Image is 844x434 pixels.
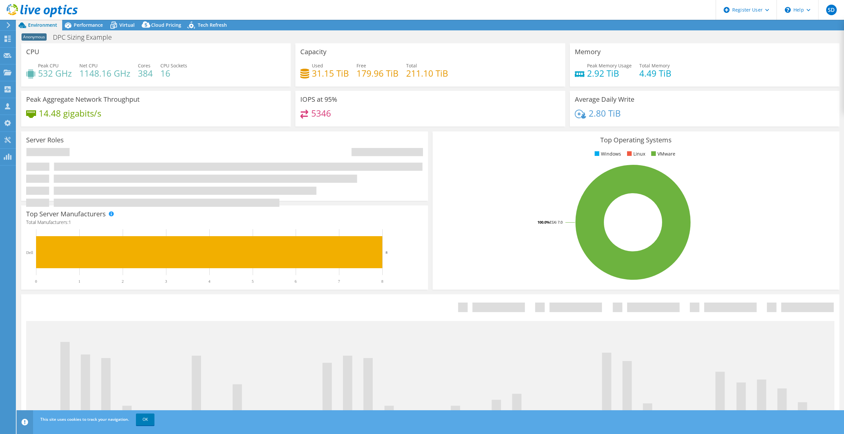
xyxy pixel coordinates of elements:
[26,96,140,103] h3: Peak Aggregate Network Throughput
[208,279,210,284] text: 4
[312,70,349,77] h4: 31.15 TiB
[160,70,187,77] h4: 16
[639,62,670,69] span: Total Memory
[381,279,383,284] text: 8
[338,279,340,284] text: 7
[26,210,106,218] h3: Top Server Manufacturers
[21,33,47,41] span: Anonymous
[38,62,59,69] span: Peak CPU
[160,62,187,69] span: CPU Sockets
[300,48,326,55] h3: Capacity
[74,22,103,28] span: Performance
[78,279,80,284] text: 1
[295,279,297,284] text: 6
[625,150,645,158] li: Linux
[28,22,57,28] span: Environment
[40,416,129,422] span: This site uses cookies to track your navigation.
[151,22,181,28] span: Cloud Pricing
[79,62,98,69] span: Net CPU
[575,48,601,55] h3: Memory
[26,136,64,144] h3: Server Roles
[26,250,33,255] text: Dell
[165,279,167,284] text: 3
[406,70,448,77] h4: 211.10 TiB
[39,110,101,117] h4: 14.48 gigabits/s
[589,110,621,117] h4: 2.80 TiB
[406,62,417,69] span: Total
[826,5,837,15] span: SD
[357,70,399,77] h4: 179.96 TiB
[198,22,227,28] span: Tech Refresh
[357,62,366,69] span: Free
[26,219,423,226] h4: Total Manufacturers:
[38,70,72,77] h4: 532 GHz
[138,62,150,69] span: Cores
[537,220,550,225] tspan: 100.0%
[550,220,563,225] tspan: ESXi 7.0
[300,96,337,103] h3: IOPS at 95%
[252,279,254,284] text: 5
[138,70,153,77] h4: 384
[35,279,37,284] text: 0
[785,7,791,13] svg: \n
[593,150,621,158] li: Windows
[26,48,39,55] h3: CPU
[79,70,130,77] h4: 1148.16 GHz
[68,219,71,225] span: 1
[587,70,632,77] h4: 2.92 TiB
[311,110,331,117] h4: 5346
[639,70,671,77] h4: 4.49 TiB
[119,22,135,28] span: Virtual
[50,34,122,41] h1: DPC Sizing Example
[587,62,632,69] span: Peak Memory Usage
[312,62,323,69] span: Used
[650,150,675,158] li: VMware
[122,279,124,284] text: 2
[136,414,154,425] a: OK
[386,250,388,254] text: 8
[575,96,634,103] h3: Average Daily Write
[438,136,834,144] h3: Top Operating Systems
